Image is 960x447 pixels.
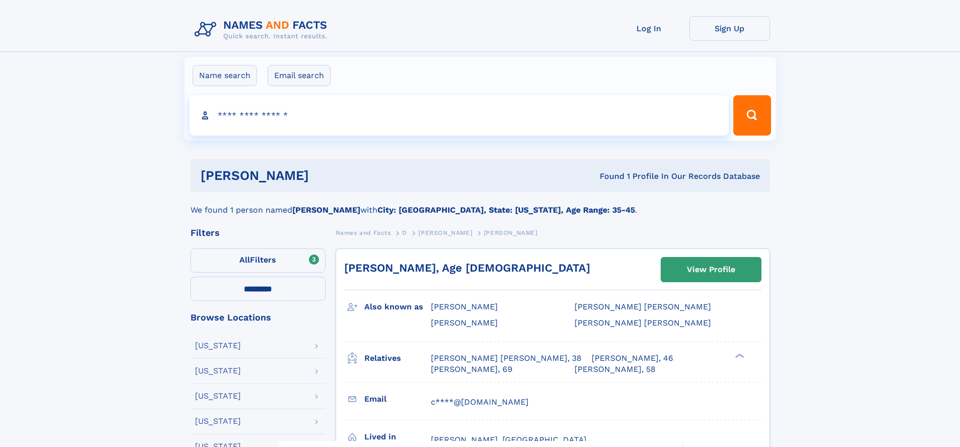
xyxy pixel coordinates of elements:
div: We found 1 person named with . [190,192,770,216]
h3: Also known as [364,298,431,315]
span: [PERSON_NAME] [484,229,538,236]
h3: Relatives [364,350,431,367]
h1: [PERSON_NAME] [201,169,455,182]
span: [PERSON_NAME] [PERSON_NAME] [574,302,711,311]
span: [PERSON_NAME] [431,318,498,328]
input: search input [189,95,729,136]
a: [PERSON_NAME] [PERSON_NAME], 38 [431,353,582,364]
div: [US_STATE] [195,342,241,350]
a: Log In [609,16,689,41]
span: [PERSON_NAME] [431,302,498,311]
a: [PERSON_NAME], 46 [592,353,673,364]
label: Email search [268,65,331,86]
a: [PERSON_NAME], 69 [431,364,513,375]
div: [US_STATE] [195,367,241,375]
h3: Lived in [364,428,431,445]
span: [PERSON_NAME] [418,229,472,236]
div: View Profile [687,258,735,281]
button: Search Button [733,95,771,136]
div: Found 1 Profile In Our Records Database [454,171,760,182]
div: ❯ [733,352,745,359]
div: Filters [190,228,326,237]
a: View Profile [661,258,761,282]
div: Browse Locations [190,313,326,322]
a: [PERSON_NAME], Age [DEMOGRAPHIC_DATA] [344,262,590,274]
a: Names and Facts [336,226,391,239]
img: Logo Names and Facts [190,16,336,43]
span: All [239,255,250,265]
a: D [402,226,407,239]
div: [US_STATE] [195,417,241,425]
h3: Email [364,391,431,408]
b: City: [GEOGRAPHIC_DATA], State: [US_STATE], Age Range: 35-45 [377,205,635,215]
span: [PERSON_NAME] [PERSON_NAME] [574,318,711,328]
a: [PERSON_NAME] [418,226,472,239]
b: [PERSON_NAME] [292,205,360,215]
div: [US_STATE] [195,392,241,400]
span: D [402,229,407,236]
label: Filters [190,248,326,273]
span: [PERSON_NAME], [GEOGRAPHIC_DATA] [431,435,587,444]
label: Name search [193,65,257,86]
a: Sign Up [689,16,770,41]
a: [PERSON_NAME], 58 [574,364,656,375]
